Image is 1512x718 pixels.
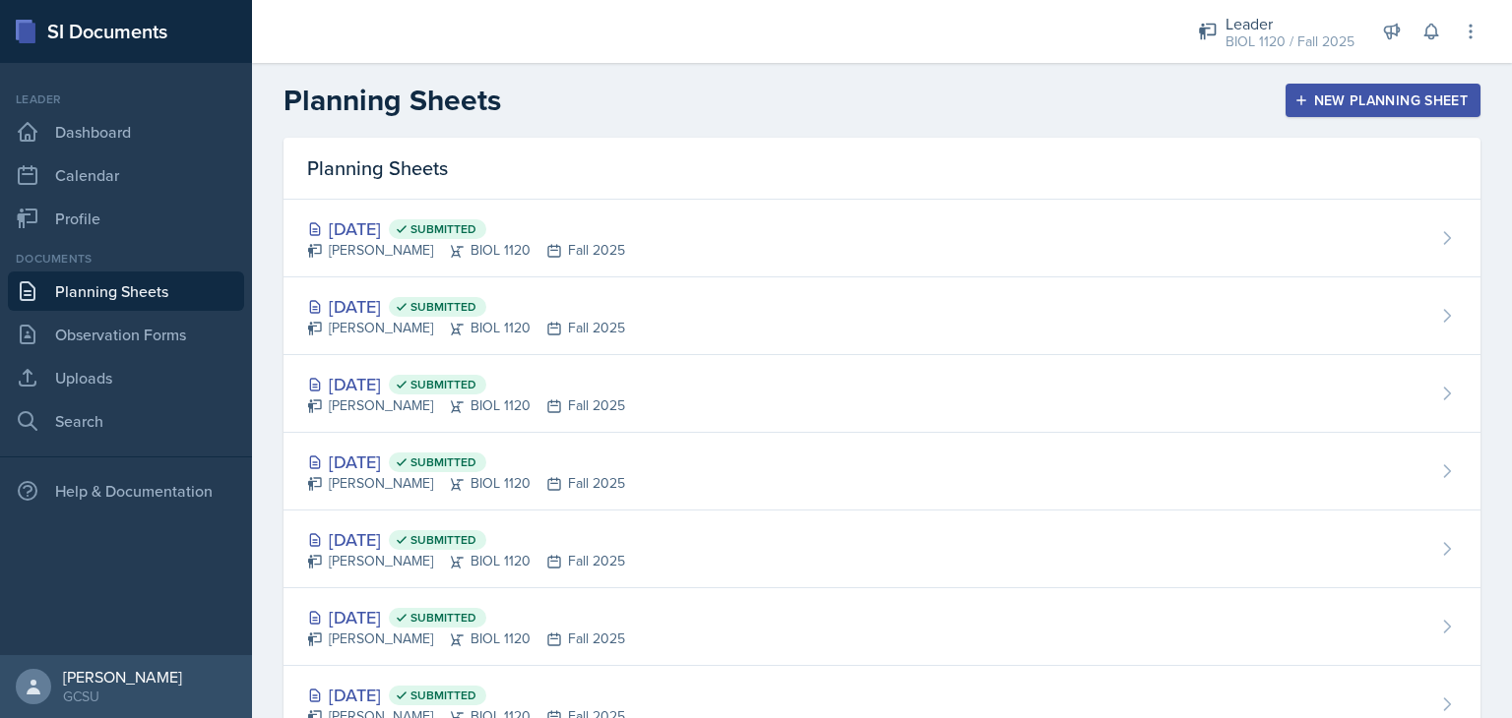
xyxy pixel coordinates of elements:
[283,277,1480,355] a: [DATE] Submitted [PERSON_NAME]BIOL 1120Fall 2025
[307,682,625,708] div: [DATE]
[1226,31,1354,52] div: BIOL 1120 / Fall 2025
[283,83,501,118] h2: Planning Sheets
[307,293,625,320] div: [DATE]
[410,688,476,703] span: Submitted
[283,433,1480,510] a: [DATE] Submitted [PERSON_NAME]BIOL 1120Fall 2025
[410,377,476,392] span: Submitted
[8,155,244,195] a: Calendar
[307,395,625,416] div: [PERSON_NAME] BIOL 1120 Fall 2025
[410,454,476,470] span: Submitted
[307,215,625,242] div: [DATE]
[1298,92,1468,108] div: New Planning Sheet
[283,200,1480,277] a: [DATE] Submitted [PERSON_NAME]BIOL 1120Fall 2025
[8,199,244,238] a: Profile
[1226,12,1354,35] div: Leader
[307,318,625,338] div: [PERSON_NAME] BIOL 1120 Fall 2025
[307,628,625,649] div: [PERSON_NAME] BIOL 1120 Fall 2025
[283,510,1480,588] a: [DATE] Submitted [PERSON_NAME]BIOL 1120Fall 2025
[410,610,476,626] span: Submitted
[307,449,625,475] div: [DATE]
[8,471,244,510] div: Help & Documentation
[283,588,1480,666] a: [DATE] Submitted [PERSON_NAME]BIOL 1120Fall 2025
[307,371,625,397] div: [DATE]
[283,138,1480,200] div: Planning Sheets
[8,112,244,151] a: Dashboard
[307,551,625,571] div: [PERSON_NAME] BIOL 1120 Fall 2025
[8,90,244,108] div: Leader
[410,221,476,237] span: Submitted
[307,240,625,261] div: [PERSON_NAME] BIOL 1120 Fall 2025
[410,299,476,315] span: Submitted
[307,473,625,494] div: [PERSON_NAME] BIOL 1120 Fall 2025
[283,355,1480,433] a: [DATE] Submitted [PERSON_NAME]BIOL 1120Fall 2025
[8,271,244,311] a: Planning Sheets
[410,532,476,548] span: Submitted
[8,250,244,268] div: Documents
[8,358,244,397] a: Uploads
[307,526,625,553] div: [DATE]
[1286,84,1480,117] button: New Planning Sheet
[63,687,182,706] div: GCSU
[63,667,182,687] div: [PERSON_NAME]
[307,604,625,630] div: [DATE]
[8,315,244,354] a: Observation Forms
[8,401,244,441] a: Search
